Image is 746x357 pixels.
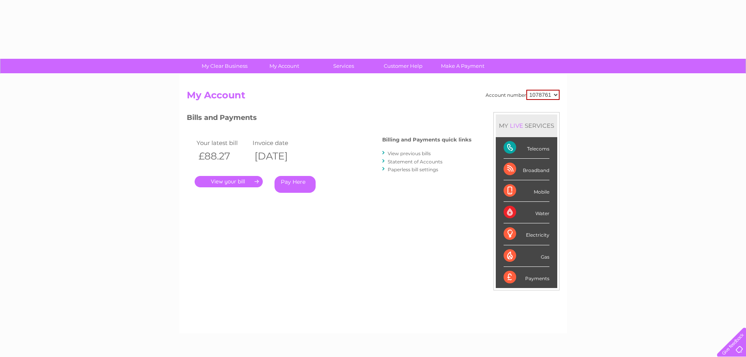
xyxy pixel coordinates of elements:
div: Broadband [504,159,549,180]
div: MY SERVICES [496,114,557,137]
td: Your latest bill [195,138,251,148]
th: [DATE] [251,148,307,164]
a: My Account [252,59,316,73]
div: LIVE [508,122,525,129]
div: Payments [504,267,549,288]
div: Account number [486,90,560,100]
a: My Clear Business [192,59,257,73]
div: Telecoms [504,137,549,159]
h3: Bills and Payments [187,112,471,126]
h2: My Account [187,90,560,105]
a: . [195,176,263,187]
div: Electricity [504,223,549,245]
div: Gas [504,245,549,267]
a: Make A Payment [430,59,495,73]
a: Services [311,59,376,73]
a: Pay Here [275,176,316,193]
a: Customer Help [371,59,435,73]
th: £88.27 [195,148,251,164]
a: View previous bills [388,150,431,156]
div: Water [504,202,549,223]
td: Invoice date [251,138,307,148]
a: Statement of Accounts [388,159,443,165]
a: Paperless bill settings [388,167,438,172]
h4: Billing and Payments quick links [382,137,471,143]
div: Mobile [504,180,549,202]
